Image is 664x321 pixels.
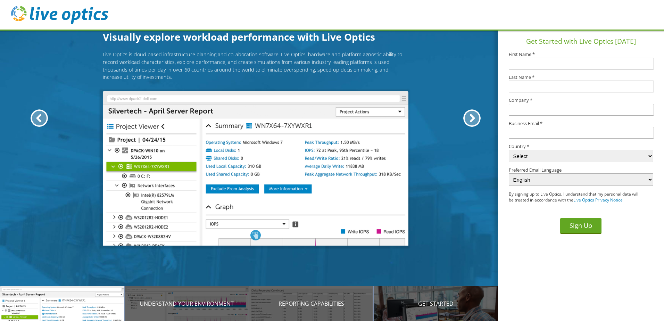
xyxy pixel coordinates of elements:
p: Reporting Capabilities [249,299,374,308]
button: Sign Up [560,218,601,234]
label: Preferred Email Language [509,168,653,172]
a: Live Optics Privacy Notice [573,197,623,203]
label: Last Name * [509,75,653,80]
label: Business Email * [509,121,653,126]
h1: Visually explore workload performance with Live Optics [103,30,408,44]
label: Country * [509,144,653,149]
label: First Name * [509,52,653,57]
label: Company * [509,98,653,102]
p: Live Optics is cloud based infrastructure planning and collaboration software. Live Optics' hardw... [103,51,408,81]
p: By signing up to Live Optics, I understand that my personal data will be treated in accordance wi... [509,191,639,203]
h1: Get Started with Live Optics [DATE] [501,36,661,47]
p: Get Started [374,299,498,308]
img: live_optics_svg.svg [11,6,108,24]
p: Understand your environment [125,299,249,308]
img: Introducing Live Optics [103,91,408,246]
